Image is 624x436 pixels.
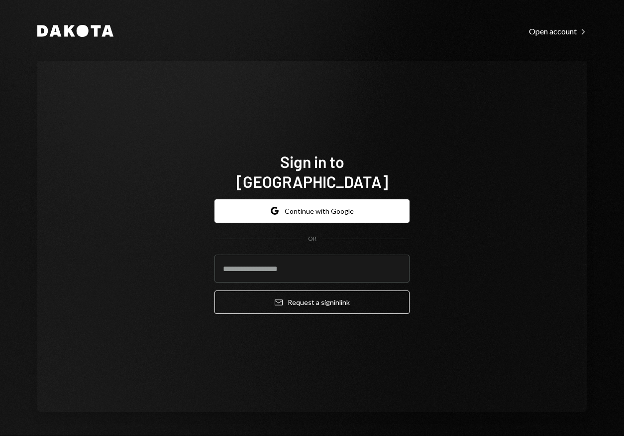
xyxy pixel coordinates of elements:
div: Open account [529,26,587,36]
a: Open account [529,25,587,36]
div: OR [308,235,316,243]
h1: Sign in to [GEOGRAPHIC_DATA] [214,151,410,191]
button: Continue with Google [214,199,410,223]
button: Request a signinlink [214,291,410,314]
